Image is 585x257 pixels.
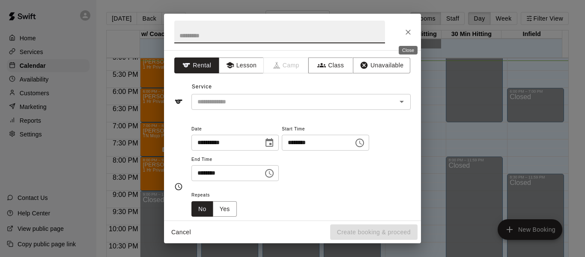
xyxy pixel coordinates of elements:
[167,224,195,240] button: Cancel
[192,84,212,90] span: Service
[282,124,369,135] span: Start Time
[174,57,219,73] button: Rental
[399,46,418,54] div: Close
[308,57,353,73] button: Class
[219,57,264,73] button: Lesson
[351,134,368,151] button: Choose time, selected time is 8:00 PM
[191,154,279,166] span: End Time
[191,124,279,135] span: Date
[174,182,183,191] svg: Timing
[174,97,183,106] svg: Service
[264,57,309,73] span: Camps can only be created in the Services page
[396,96,408,108] button: Open
[261,134,278,151] button: Choose date, selected date is Sep 16, 2025
[213,201,237,217] button: Yes
[191,201,237,217] div: outlined button group
[191,201,213,217] button: No
[353,57,410,73] button: Unavailable
[191,190,244,201] span: Repeats
[261,165,278,182] button: Choose time, selected time is 8:30 PM
[400,24,416,40] button: Close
